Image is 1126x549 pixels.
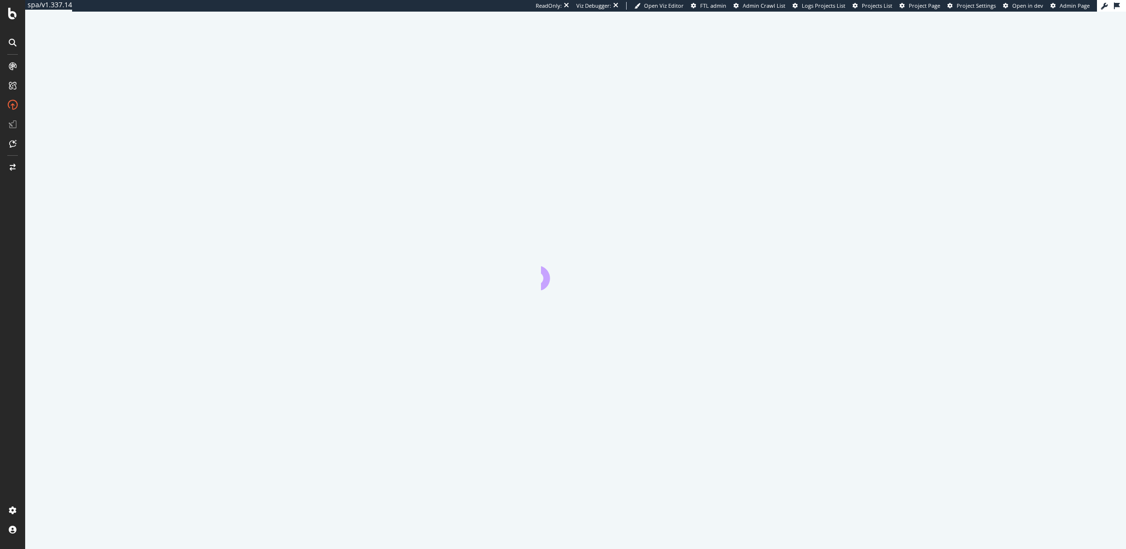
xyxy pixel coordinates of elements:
[900,2,940,10] a: Project Page
[734,2,785,10] a: Admin Crawl List
[862,2,892,9] span: Projects List
[1060,2,1090,9] span: Admin Page
[909,2,940,9] span: Project Page
[802,2,845,9] span: Logs Projects List
[853,2,892,10] a: Projects List
[1012,2,1043,9] span: Open in dev
[743,2,785,9] span: Admin Crawl List
[957,2,996,9] span: Project Settings
[947,2,996,10] a: Project Settings
[691,2,726,10] a: FTL admin
[644,2,684,9] span: Open Viz Editor
[700,2,726,9] span: FTL admin
[634,2,684,10] a: Open Viz Editor
[576,2,611,10] div: Viz Debugger:
[793,2,845,10] a: Logs Projects List
[1051,2,1090,10] a: Admin Page
[536,2,562,10] div: ReadOnly:
[541,255,611,290] div: animation
[1003,2,1043,10] a: Open in dev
